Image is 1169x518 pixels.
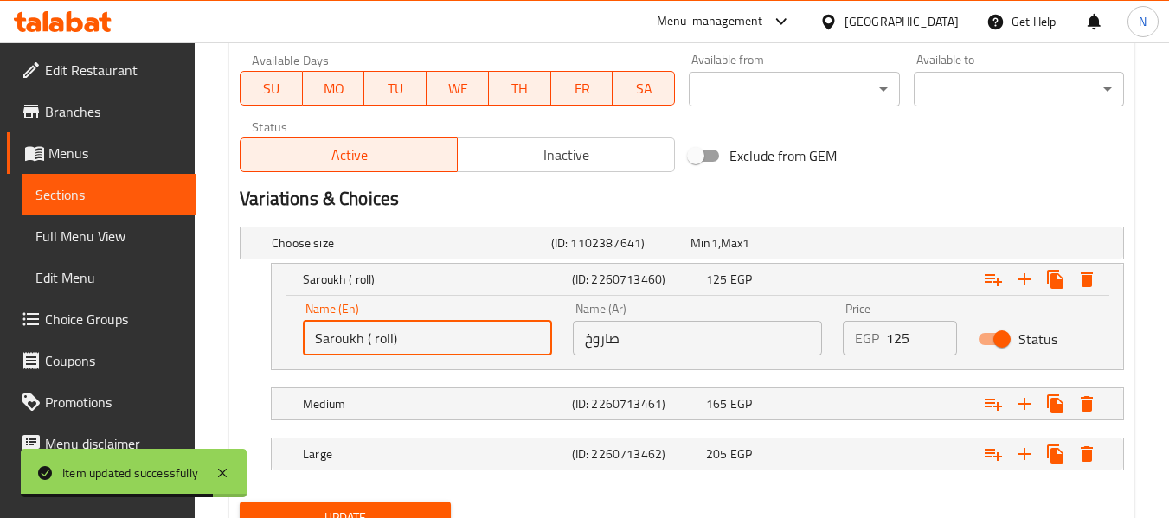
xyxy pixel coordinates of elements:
[729,145,837,166] span: Exclude from GEM
[45,309,182,329] span: Choice Groups
[689,72,899,106] div: ​
[1071,438,1102,470] button: Delete Large
[690,234,823,252] div: ,
[730,393,752,415] span: EGP
[1009,438,1040,470] button: Add new choice
[427,71,489,106] button: WE
[1018,329,1057,349] span: Status
[711,232,718,254] span: 1
[45,392,182,412] span: Promotions
[303,395,565,412] h5: Medium
[303,71,365,106] button: MO
[706,443,727,465] span: 205
[558,76,607,101] span: FR
[1040,264,1071,295] button: Clone new choice
[572,445,699,463] h5: (ID: 2260713462)
[241,227,1123,259] div: Expand
[7,132,196,174] a: Menus
[1040,388,1071,419] button: Clone new choice
[706,393,727,415] span: 165
[364,71,427,106] button: TU
[1071,264,1102,295] button: Delete Saroukh ( roll)
[310,76,358,101] span: MO
[22,215,196,257] a: Full Menu View
[303,271,565,288] h5: Saroukh ( roll)
[434,76,482,101] span: WE
[1009,388,1040,419] button: Add new choice
[730,443,752,465] span: EGP
[855,328,879,349] p: EGP
[465,143,668,168] span: Inactive
[657,11,763,32] div: Menu-management
[62,464,198,483] div: Item updated successfully
[272,264,1123,295] div: Expand
[35,184,182,205] span: Sections
[978,264,1009,295] button: Add choice group
[613,71,675,106] button: SA
[35,226,182,246] span: Full Menu View
[45,60,182,80] span: Edit Restaurant
[45,350,182,371] span: Coupons
[7,49,196,91] a: Edit Restaurant
[7,423,196,464] a: Menu disclaimer
[1040,438,1071,470] button: Clone new choice
[572,271,699,288] h5: (ID: 2260713460)
[7,298,196,340] a: Choice Groups
[45,101,182,122] span: Branches
[572,395,699,412] h5: (ID: 2260713461)
[978,388,1009,419] button: Add choice group
[706,268,727,291] span: 125
[690,232,710,254] span: Min
[721,232,742,254] span: Max
[7,464,196,506] a: Upsell
[914,72,1124,106] div: ​
[1009,264,1040,295] button: Add new choice
[303,445,565,463] h5: Large
[45,433,182,454] span: Menu disclaimer
[240,137,458,172] button: Active
[620,76,668,101] span: SA
[457,137,675,172] button: Inactive
[7,381,196,423] a: Promotions
[303,321,552,355] input: Enter name En
[272,438,1123,470] div: Expand
[489,71,551,106] button: TH
[22,174,196,215] a: Sections
[7,340,196,381] a: Coupons
[551,234,684,252] h5: (ID: 1102387641)
[886,321,957,355] input: Please enter price
[35,267,182,288] span: Edit Menu
[7,91,196,132] a: Branches
[551,71,613,106] button: FR
[978,438,1009,470] button: Add choice group
[742,232,749,254] span: 1
[247,76,296,101] span: SU
[573,321,822,355] input: Enter name Ar
[240,71,303,106] button: SU
[48,143,182,163] span: Menus
[272,234,544,252] h5: Choose size
[1139,12,1147,31] span: N
[1071,388,1102,419] button: Delete Medium
[272,388,1123,419] div: Expand
[247,143,451,168] span: Active
[730,268,752,291] span: EGP
[371,76,420,101] span: TU
[240,186,1124,212] h2: Variations & Choices
[496,76,544,101] span: TH
[22,257,196,298] a: Edit Menu
[845,12,959,31] div: [GEOGRAPHIC_DATA]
